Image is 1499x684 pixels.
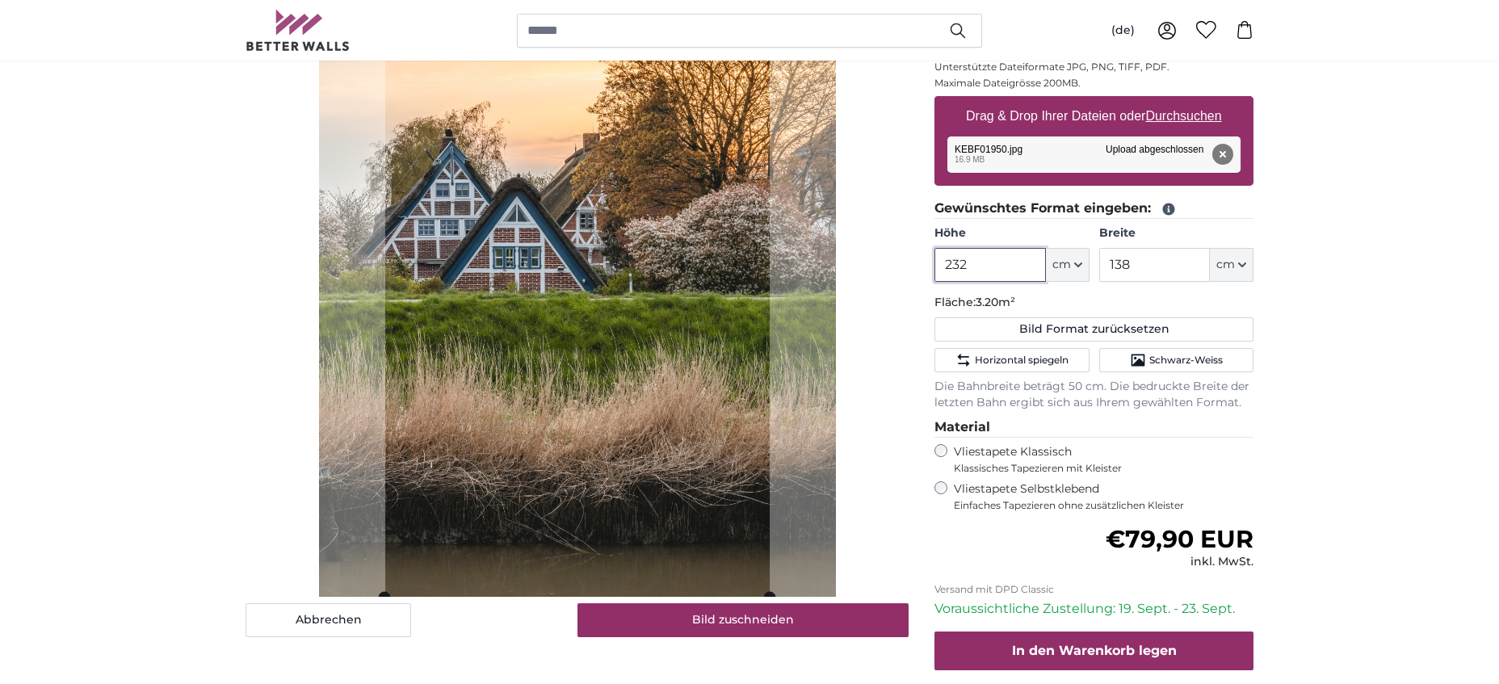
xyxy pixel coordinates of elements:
label: Breite [1099,225,1253,241]
button: Schwarz-Weiss [1099,348,1253,372]
button: Bild zuschneiden [577,603,909,637]
label: Vliestapete Klassisch [954,444,1240,475]
button: (de) [1098,16,1148,45]
div: inkl. MwSt. [1106,554,1253,570]
button: Horizontal spiegeln [934,348,1089,372]
span: cm [1216,257,1235,273]
button: In den Warenkorb legen [934,632,1253,670]
label: Höhe [934,225,1089,241]
button: cm [1210,248,1253,282]
label: Vliestapete Selbstklebend [954,481,1253,512]
span: Schwarz-Weiss [1149,354,1223,367]
span: 3.20m² [976,295,1015,309]
span: €79,90 EUR [1106,524,1253,554]
u: Durchsuchen [1146,109,1222,123]
button: Abbrechen [246,603,411,637]
img: Betterwalls [246,10,351,51]
p: Fläche: [934,295,1253,311]
span: Horizontal spiegeln [975,354,1069,367]
span: In den Warenkorb legen [1012,643,1177,658]
span: Einfaches Tapezieren ohne zusätzlichen Kleister [954,499,1253,512]
legend: Material [934,418,1253,438]
button: cm [1046,248,1090,282]
legend: Gewünschtes Format eingeben: [934,199,1253,219]
p: Maximale Dateigrösse 200MB. [934,77,1253,90]
p: Unterstützte Dateiformate JPG, PNG, TIFF, PDF. [934,61,1253,73]
span: Klassisches Tapezieren mit Kleister [954,462,1240,475]
span: cm [1052,257,1071,273]
p: Die Bahnbreite beträgt 50 cm. Die bedruckte Breite der letzten Bahn ergibt sich aus Ihrem gewählt... [934,379,1253,411]
button: Bild Format zurücksetzen [934,317,1253,342]
p: Voraussichtliche Zustellung: 19. Sept. - 23. Sept. [934,599,1253,619]
p: Versand mit DPD Classic [934,583,1253,596]
label: Drag & Drop Ihrer Dateien oder [959,100,1228,132]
